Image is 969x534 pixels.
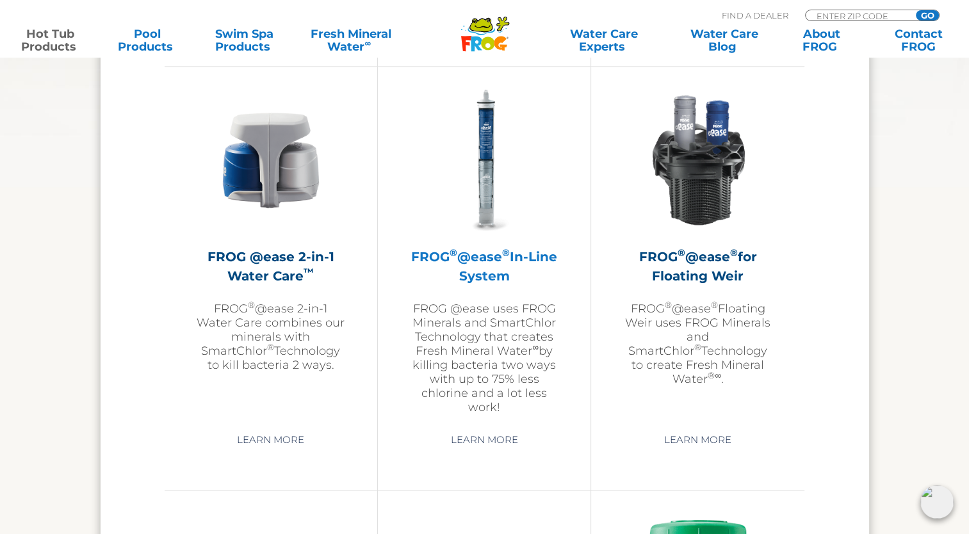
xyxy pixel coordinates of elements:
[197,86,345,234] img: @ease-2-in-1-Holder-v2-300x300.png
[110,28,186,53] a: PoolProducts
[197,302,345,372] p: FROG @ease 2-in-1 Water Care combines our minerals with SmartChlor Technology to kill bacteria 2 ...
[410,247,558,286] h2: FROG @ease In-Line System
[222,428,319,451] a: Learn More
[784,28,859,53] a: AboutFROG
[410,302,558,414] p: FROG @ease uses FROG Minerals and SmartChlor Technology that creates Fresh Mineral Water by killi...
[542,28,665,53] a: Water CareExperts
[715,370,721,380] sup: ∞
[304,266,314,278] sup: ™
[624,86,772,234] img: InLineWeir_Front_High_inserting-v2-300x300.png
[450,247,457,259] sup: ®
[207,28,282,53] a: Swim SpaProducts
[881,28,956,53] a: ContactFROG
[364,38,371,48] sup: ∞
[694,342,701,352] sup: ®
[197,86,345,419] a: FROG @ease 2-in-1 Water Care™FROG®@ease 2-in-1 Water Care combines our minerals with SmartChlor®T...
[722,10,788,21] p: Find A Dealer
[623,86,772,419] a: FROG®@ease®for Floating WeirFROG®@ease®Floating Weir uses FROG Minerals and SmartChlor®Technology...
[678,247,685,259] sup: ®
[711,300,718,310] sup: ®
[267,342,274,352] sup: ®
[532,342,539,352] sup: ∞
[410,86,558,419] a: FROG®@ease®In-Line SystemFROG @ease uses FROG Minerals and SmartChlor Technology that creates Fre...
[920,485,954,519] img: openIcon
[623,302,772,386] p: FROG @ease Floating Weir uses FROG Minerals and SmartChlor Technology to create Fresh Mineral Wat...
[410,86,558,234] img: inline-system-300x300.png
[649,428,746,451] a: Learn More
[623,247,772,286] h2: FROG @ease for Floating Weir
[436,428,532,451] a: Learn More
[304,28,398,53] a: Fresh MineralWater∞
[916,10,939,20] input: GO
[197,247,345,286] h2: FROG @ease 2-in-1 Water Care
[687,28,762,53] a: Water CareBlog
[708,370,715,380] sup: ®
[815,10,902,21] input: Zip Code Form
[13,28,88,53] a: Hot TubProducts
[248,300,255,310] sup: ®
[730,247,738,259] sup: ®
[502,247,510,259] sup: ®
[665,300,672,310] sup: ®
